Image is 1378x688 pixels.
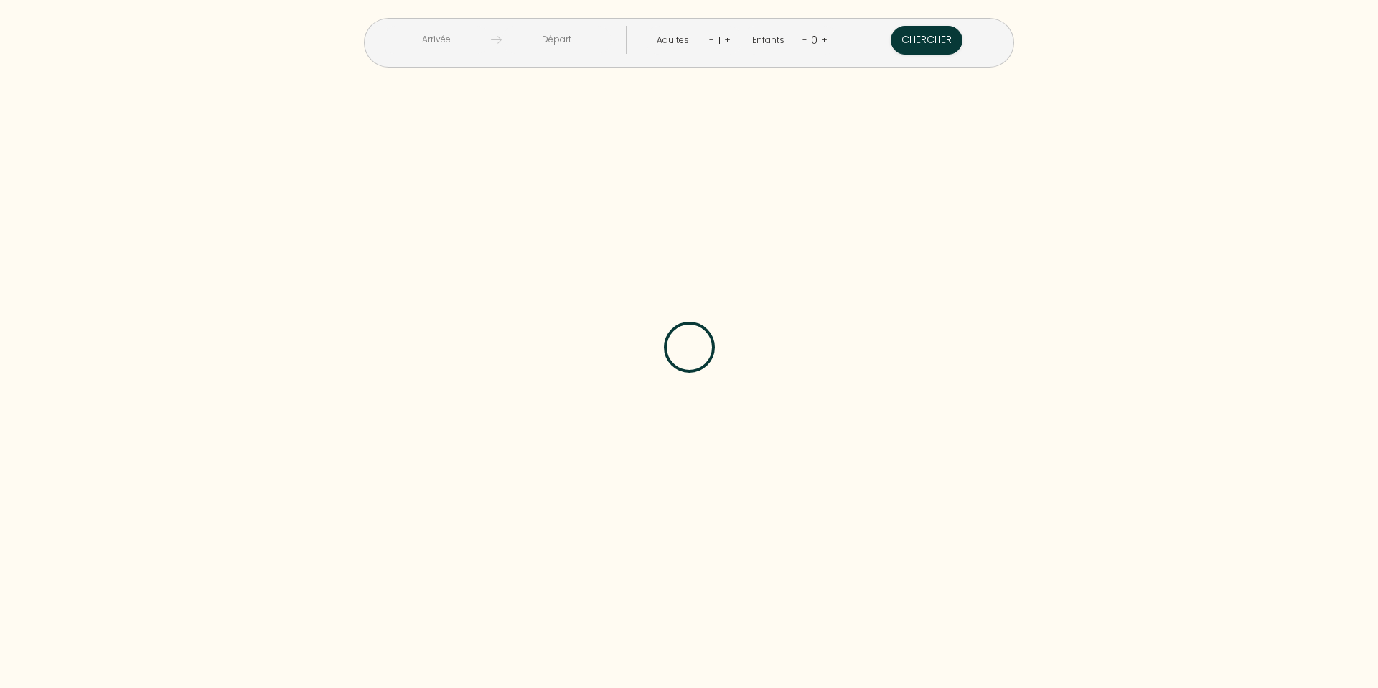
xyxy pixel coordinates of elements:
[752,34,789,47] div: Enfants
[821,33,828,47] a: +
[502,26,611,54] input: Départ
[724,33,731,47] a: +
[657,34,694,47] div: Adultes
[381,26,491,54] input: Arrivée
[802,33,807,47] a: -
[714,29,724,52] div: 1
[709,33,714,47] a: -
[491,34,502,45] img: guests
[807,29,821,52] div: 0
[891,26,962,55] button: Chercher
